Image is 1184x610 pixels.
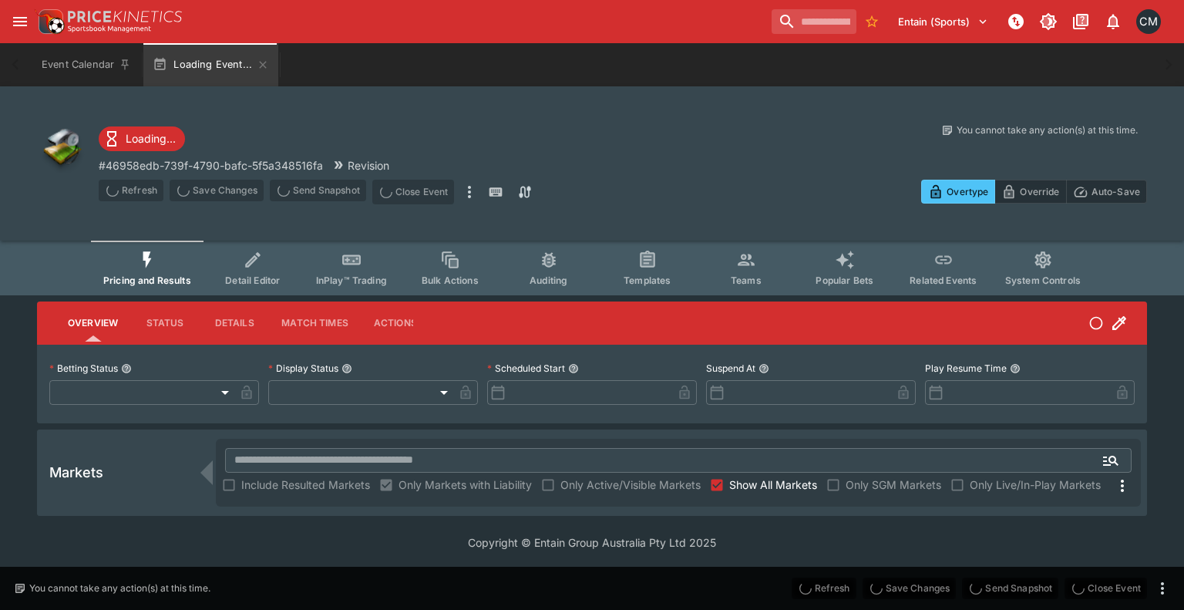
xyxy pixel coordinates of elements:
[268,362,338,375] p: Display Status
[624,275,671,286] span: Templates
[348,157,389,174] p: Revision
[560,477,701,493] span: Only Active/Visible Markets
[34,6,65,37] img: PriceKinetics Logo
[947,184,988,200] p: Overtype
[957,123,1138,137] p: You cannot take any action(s) at this time.
[994,180,1066,204] button: Override
[143,43,278,86] button: Loading Event...
[1067,8,1095,35] button: Documentation
[200,305,269,342] button: Details
[1099,8,1127,35] button: Notifications
[910,275,977,286] span: Related Events
[970,477,1101,493] span: Only Live/In-Play Markets
[1005,275,1081,286] span: System Controls
[32,43,140,86] button: Event Calendar
[1136,9,1161,34] div: Cameron Matheson
[846,477,941,493] span: Only SGM Markets
[121,363,132,374] button: Betting Status
[55,305,130,342] button: Overview
[487,362,565,375] p: Scheduled Start
[68,11,182,22] img: PriceKinetics
[921,180,1147,204] div: Start From
[341,363,352,374] button: Display Status
[731,275,762,286] span: Teams
[1132,5,1165,39] button: Cameron Matheson
[758,363,769,374] button: Suspend At
[49,362,118,375] p: Betting Status
[29,581,210,595] p: You cannot take any action(s) at this time.
[91,241,1093,295] div: Event type filters
[816,275,873,286] span: Popular Bets
[925,362,1007,375] p: Play Resume Time
[1066,180,1147,204] button: Auto-Save
[37,123,86,173] img: other.png
[568,363,579,374] button: Scheduled Start
[316,275,387,286] span: InPlay™ Trading
[130,305,200,342] button: Status
[49,463,103,481] h5: Markets
[772,9,856,34] input: search
[422,275,479,286] span: Bulk Actions
[921,180,995,204] button: Overtype
[126,130,176,147] p: Loading...
[1091,184,1140,200] p: Auto-Save
[99,157,323,174] p: Copy To Clipboard
[1010,363,1021,374] button: Play Resume Time
[729,477,817,493] span: Show All Markets
[706,362,755,375] p: Suspend At
[225,275,280,286] span: Detail Editor
[1113,477,1132,495] svg: More
[399,477,532,493] span: Only Markets with Liability
[1097,447,1125,474] button: Open
[889,9,997,34] button: Select Tenant
[241,477,370,493] span: Include Resulted Markets
[103,275,191,286] span: Pricing and Results
[68,25,151,32] img: Sportsbook Management
[1020,184,1059,200] p: Override
[460,180,479,204] button: more
[6,8,34,35] button: open drawer
[859,9,884,34] button: No Bookmarks
[1034,8,1062,35] button: Toggle light/dark mode
[269,305,361,342] button: Match Times
[530,275,567,286] span: Auditing
[1002,8,1030,35] button: NOT Connected to PK
[361,305,430,342] button: Actions
[1153,579,1172,598] button: more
